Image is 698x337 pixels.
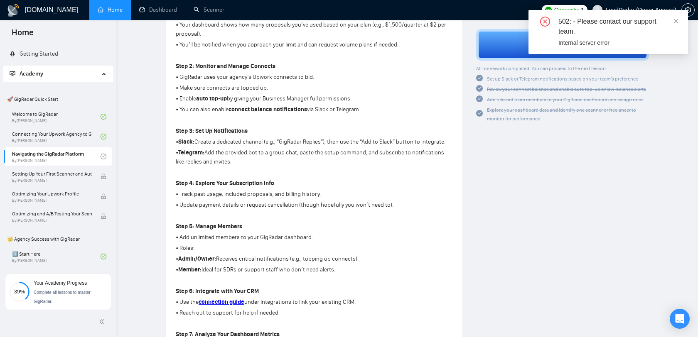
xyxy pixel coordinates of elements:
[178,149,204,156] strong: Telegram:
[101,193,106,199] span: lock
[176,94,452,103] p: • Enable by giving your Business Manager full permissions.
[554,5,579,15] span: Connects:
[12,247,101,266] a: 1️⃣ Start HereBy[PERSON_NAME]
[545,7,552,13] img: upwork-logo.png
[10,50,58,57] a: rocketGetting Started
[476,66,607,71] span: All homework completed! You can proceed to the next lesson:
[581,5,584,15] span: 1
[10,70,43,77] span: Academy
[12,198,92,203] span: By [PERSON_NAME]
[487,97,644,103] span: Add relevant team members to your GigRadar dashboard and assign roles
[34,280,87,286] span: Your Academy Progress
[476,29,649,61] button: Next
[99,317,107,326] span: double-left
[176,20,452,39] p: • Your dashboard shows how many proposals you’ve used based on your plan (e.g., $1,500/quarter at...
[12,178,92,183] span: By [PERSON_NAME]
[12,107,101,126] a: Welcome to GigRadarBy[PERSON_NAME]
[12,210,92,218] span: Optimizing and A/B Testing Your Scanner for Better Results
[176,137,452,147] p: • Create a dedicated channel (e.g., “GigRadar Replies”), then use the “Add to Slack” button to in...
[176,200,452,210] p: • Update payment details or request cancellation (though hopefully you won’t need to).
[176,83,452,93] p: • Make sure connects are topped up.
[176,265,452,274] p: • Ideal for SDRs or support staff who don’t need alerts.
[34,290,91,304] span: Complete all lessons to master GigRadar.
[101,254,106,259] span: check-circle
[558,17,678,37] div: 502: - Please contact our support team.
[139,6,177,13] a: dashboardDashboard
[5,27,40,44] span: Home
[101,213,106,219] span: lock
[476,95,483,102] span: check-circle
[681,3,695,17] button: setting
[176,244,452,253] p: • Roles:
[199,298,244,305] a: connection guide
[12,218,92,223] span: By [PERSON_NAME]
[176,308,452,317] p: • Reach out to support for help if needed.
[20,70,43,77] span: Academy
[12,127,101,146] a: Connecting Your Upwork Agency to GigRadarBy[PERSON_NAME]
[10,289,29,294] span: 39%
[476,75,483,81] span: check-circle
[176,288,259,295] strong: Step 6: Integrate with Your CRM
[101,114,106,120] span: check-circle
[178,266,202,273] strong: Member:
[176,298,452,307] p: • Use the under Integrations to link your existing CRM.
[176,105,452,114] p: • You can also enable via Slack or Telegram.
[670,309,690,329] div: Open Intercom Messenger
[176,148,452,166] p: • Add the provided bot to a group chat, paste the setup command, and subscribe to notifications l...
[12,190,92,198] span: Optimizing Your Upwork Profile
[558,38,678,47] div: Internal server error
[98,6,123,13] a: homeHome
[178,138,194,145] strong: Slack:
[476,110,483,117] span: check-circle
[487,107,636,122] span: Explore your dashboard data and identify one scanner or freelancer to monitor for performance
[229,106,307,113] strong: connect balance notifications
[595,7,600,13] span: user
[101,154,106,159] span: check-circle
[3,46,113,62] li: Getting Started
[12,147,101,166] a: Navigating the GigRadar PlatformBy[PERSON_NAME]
[476,85,483,92] span: check-circle
[176,63,275,70] strong: Step 2: Monitor and Manage Connects
[101,134,106,139] span: check-circle
[7,4,20,17] img: logo
[176,190,452,199] p: • Track past usage, included proposals, and billing history.
[681,7,695,13] a: setting
[4,231,112,247] span: 👑 Agency Success with GigRadar
[682,7,694,13] span: setting
[178,255,216,262] strong: Admin/Owner:
[4,91,112,107] span: 🚀 GigRadar Quick Start
[12,170,92,178] span: Setting Up Your First Scanner and Auto-Bidder
[194,6,224,13] a: searchScanner
[10,71,15,76] span: fund-projection-screen
[487,86,646,92] span: Review your connect balance and enable auto top-up or low-balance alerts
[101,173,106,179] span: lock
[673,18,679,24] span: close
[487,76,638,82] span: Set up Slack or Telegram notifications based on your team’s preference
[176,73,452,82] p: • GigRadar uses your agency’s Upwork connects to bid.
[176,40,452,49] p: • You’ll be notified when you approach your limit and can request volume plans if needed.
[176,127,248,134] strong: Step 3: Set Up Notifications
[540,17,550,27] span: close-circle
[176,233,452,242] p: • Add unlimited members to your GigRadar dashboard.
[176,254,452,264] p: • Receives critical notifications (e.g., topping up connects).
[176,223,242,230] strong: Step 5: Manage Members
[196,95,227,102] strong: auto top-up
[176,180,274,187] strong: Step 4: Explore Your Subscription Info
